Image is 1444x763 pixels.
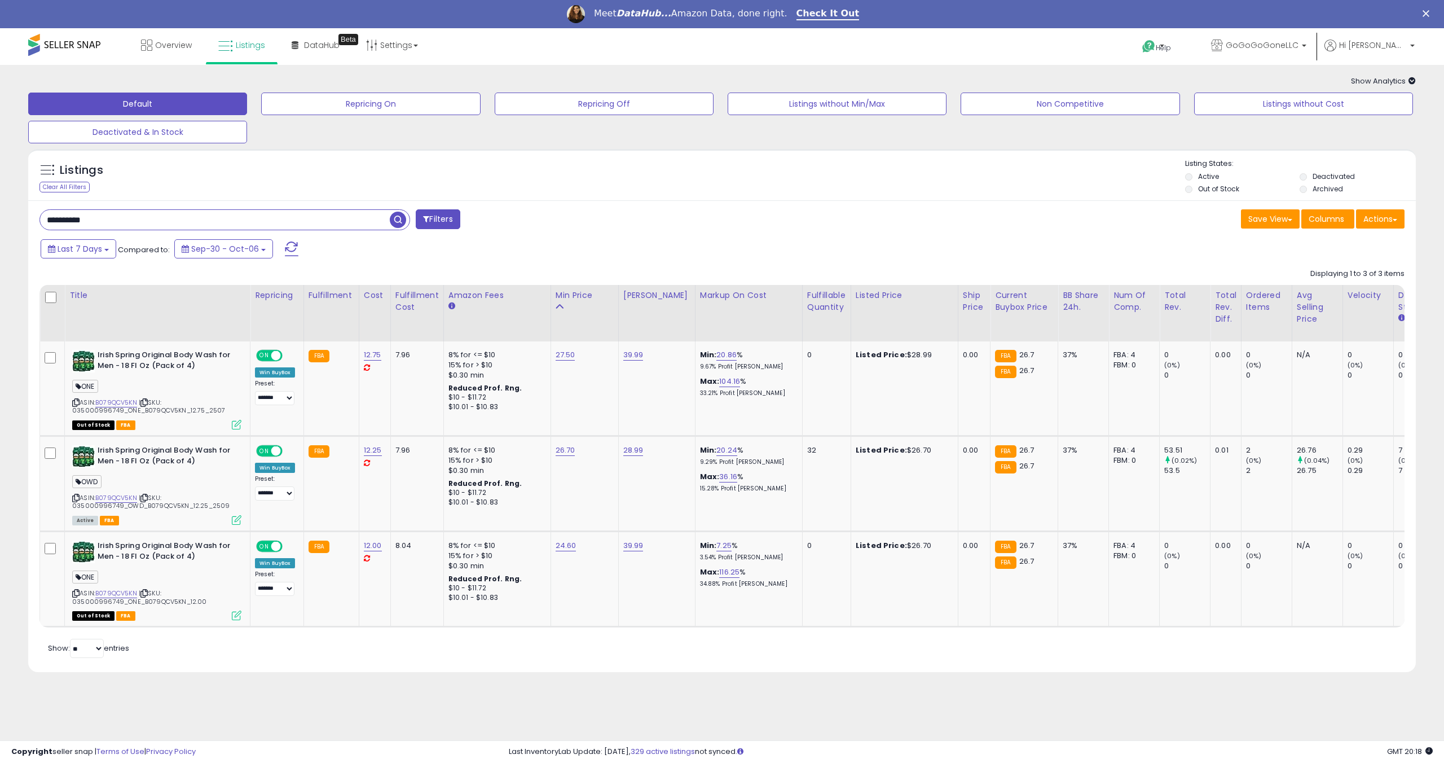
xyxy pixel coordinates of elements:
a: Settings [358,28,426,62]
div: Days In Stock [1398,290,1439,313]
div: $10.01 - $10.83 [448,498,542,507]
div: 7.96 [395,445,435,455]
p: 9.67% Profit [PERSON_NAME] [700,363,794,371]
div: 15% for > $10 [448,455,542,466]
div: $0.30 min [448,370,542,380]
div: % [700,376,794,397]
span: Listings [236,40,265,51]
span: All listings currently available for purchase on Amazon [72,516,98,525]
b: Listed Price: [856,540,907,551]
b: Listed Price: [856,445,907,455]
p: 15.28% Profit [PERSON_NAME] [700,485,794,493]
a: 20.86 [716,349,737,361]
i: Get Help [1142,40,1156,54]
a: Overview [133,28,200,62]
button: Non Competitive [961,93,1179,115]
div: Amazon Fees [448,290,546,301]
div: [PERSON_NAME] [623,290,690,301]
a: 12.75 [364,349,381,361]
div: 0 [1164,370,1210,380]
label: Active [1198,172,1219,181]
span: Sep-30 - Oct-06 [191,243,259,255]
div: 0 [1246,350,1292,360]
img: 51TKC1hB2HL._SL40_.jpg [72,541,95,563]
a: B079QCV5KN [95,398,137,407]
span: All listings that are currently out of stock and unavailable for purchase on Amazon [72,420,115,430]
div: 8% for <= $10 [448,541,542,551]
div: Preset: [255,475,295,501]
b: Irish Spring Original Body Wash for Men - 18 Fl Oz (Pack of 4) [98,541,235,564]
span: OFF [281,446,299,456]
small: Days In Stock. [1398,313,1405,323]
div: 0 (0%) [1398,541,1444,551]
span: Compared to: [118,244,170,255]
button: Default [28,93,247,115]
b: Min: [700,445,717,455]
button: Last 7 Days [41,239,116,258]
div: % [700,472,794,493]
div: 37% [1063,541,1100,551]
button: Actions [1356,209,1405,229]
a: 28.99 [623,445,644,456]
small: (0.04%) [1304,456,1329,465]
div: Num of Comp. [1113,290,1155,313]
small: FBA [995,461,1016,473]
div: 0 [1164,350,1210,360]
span: OFF [281,542,299,551]
div: Ordered Items [1246,290,1287,313]
div: 37% [1063,445,1100,455]
div: FBA: 4 [1113,541,1151,551]
div: $26.70 [856,541,949,551]
a: Help [1133,31,1193,65]
span: 26.7 [1019,461,1034,471]
span: Overview [155,40,192,51]
small: (0%) [1398,551,1414,560]
a: 116.25 [719,567,739,578]
div: 0 [1348,370,1393,380]
b: Reduced Prof. Rng. [448,479,522,488]
span: ON [257,542,271,551]
div: Win BuyBox [255,367,295,378]
p: 33.21% Profit [PERSON_NAME] [700,389,794,397]
small: (0%) [1348,456,1363,465]
div: 0.00 [1215,350,1232,360]
div: 0 [1348,350,1393,360]
div: Preset: [255,380,295,405]
div: N/A [1297,350,1334,360]
div: 0 (0%) [1398,350,1444,360]
a: 104.16 [719,376,740,387]
span: Show Analytics [1351,76,1416,86]
div: ASIN: [72,350,241,428]
label: Out of Stock [1198,184,1239,194]
button: Repricing Off [495,93,714,115]
img: 51TKC1hB2HL._SL40_.jpg [72,445,95,468]
a: GoGoGoGoneLLC [1203,28,1315,65]
div: 0 [1348,541,1393,551]
small: FBA [995,366,1016,378]
div: Avg Selling Price [1297,290,1338,325]
th: The percentage added to the cost of goods (COGS) that forms the calculator for Min & Max prices. [695,285,802,341]
button: Sep-30 - Oct-06 [174,239,273,258]
div: Preset: [255,571,295,596]
small: (0%) [1348,551,1363,560]
div: 15% for > $10 [448,551,542,561]
div: $10 - $11.72 [448,488,542,498]
b: Max: [700,376,720,387]
p: 34.88% Profit [PERSON_NAME] [700,580,794,588]
a: 24.60 [556,540,576,551]
div: 0.00 [963,445,981,455]
div: Fulfillable Quantity [807,290,846,313]
div: Close [1423,10,1434,17]
a: 20.24 [716,445,737,456]
span: | SKU: 035000996749_OWD_B079QCV5KN_12.25_2509 [72,493,230,510]
button: Repricing On [261,93,480,115]
span: Last 7 Days [58,243,102,255]
div: Meet Amazon Data, done right. [594,8,787,19]
div: 0 [1246,561,1292,571]
small: FBA [309,350,329,362]
button: Listings without Cost [1194,93,1413,115]
small: FBA [995,445,1016,458]
b: Reduced Prof. Rng. [448,574,522,584]
b: Max: [700,471,720,482]
div: 0.01 [1215,445,1232,455]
